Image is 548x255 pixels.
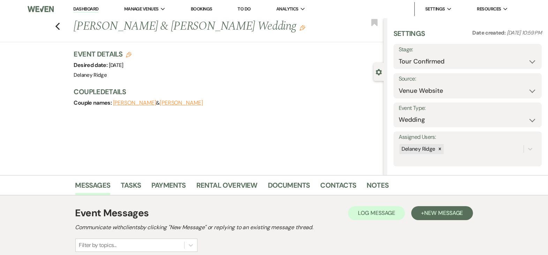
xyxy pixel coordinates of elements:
h2: Communicate with clients by clicking "New Message" or replying to an existing message thread. [75,223,473,232]
a: Documents [268,180,310,195]
a: Dashboard [73,6,98,13]
span: Couple names: [74,99,113,106]
span: [DATE] 10:59 PM [507,29,542,36]
span: Delaney Ridge [74,72,107,78]
span: Desired date: [74,61,109,69]
a: Bookings [191,6,212,12]
h3: Couple Details [74,87,377,97]
span: & [113,99,203,106]
span: Settings [425,6,445,13]
span: Manage Venues [124,6,159,13]
button: Close lead details [376,68,382,75]
a: Rental Overview [196,180,257,195]
div: Filter by topics... [79,241,117,249]
label: Assigned Users: [399,132,536,142]
label: Stage: [399,45,536,55]
span: [DATE] [109,62,123,69]
img: Weven Logo [28,2,54,16]
span: Resources [477,6,501,13]
h3: Event Details [74,49,132,59]
label: Event Type: [399,103,536,113]
button: Log Message [348,206,405,220]
button: +New Message [411,206,473,220]
button: [PERSON_NAME] [113,100,156,106]
a: Contacts [321,180,356,195]
div: Delaney Ridge [399,144,436,154]
button: [PERSON_NAME] [160,100,203,106]
h3: Settings [393,29,425,44]
span: Date created: [473,29,507,36]
a: Payments [151,180,186,195]
span: Analytics [276,6,299,13]
a: Messages [75,180,111,195]
span: New Message [424,209,463,217]
h1: [PERSON_NAME] & [PERSON_NAME] Wedding [74,18,319,35]
button: Edit [300,24,305,31]
span: Log Message [358,209,395,217]
h1: Event Messages [75,206,149,220]
label: Source: [399,74,536,84]
a: Notes [367,180,389,195]
a: Tasks [121,180,141,195]
a: To Do [238,6,250,12]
